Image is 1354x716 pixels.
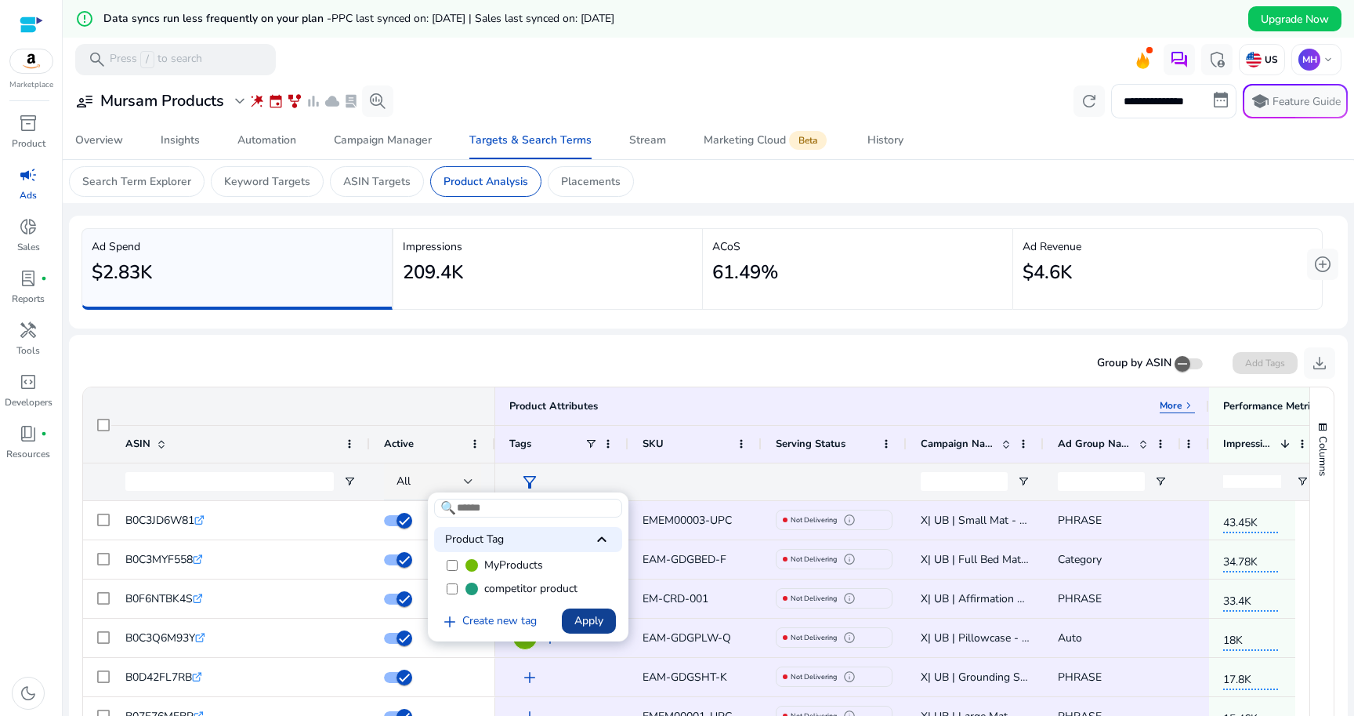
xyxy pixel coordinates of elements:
span: competitor product [484,581,577,597]
span: 🔍 [440,499,456,518]
a: Create new tag [434,612,543,631]
input: competitor product [447,583,458,594]
button: Apply [562,609,616,634]
span: keyboard_arrow_up [592,530,611,549]
span: Apply [574,612,603,629]
span: add [440,612,459,631]
input: MyProducts [447,560,458,571]
div: Product Tag [434,527,622,552]
span: MyProducts [484,558,543,573]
